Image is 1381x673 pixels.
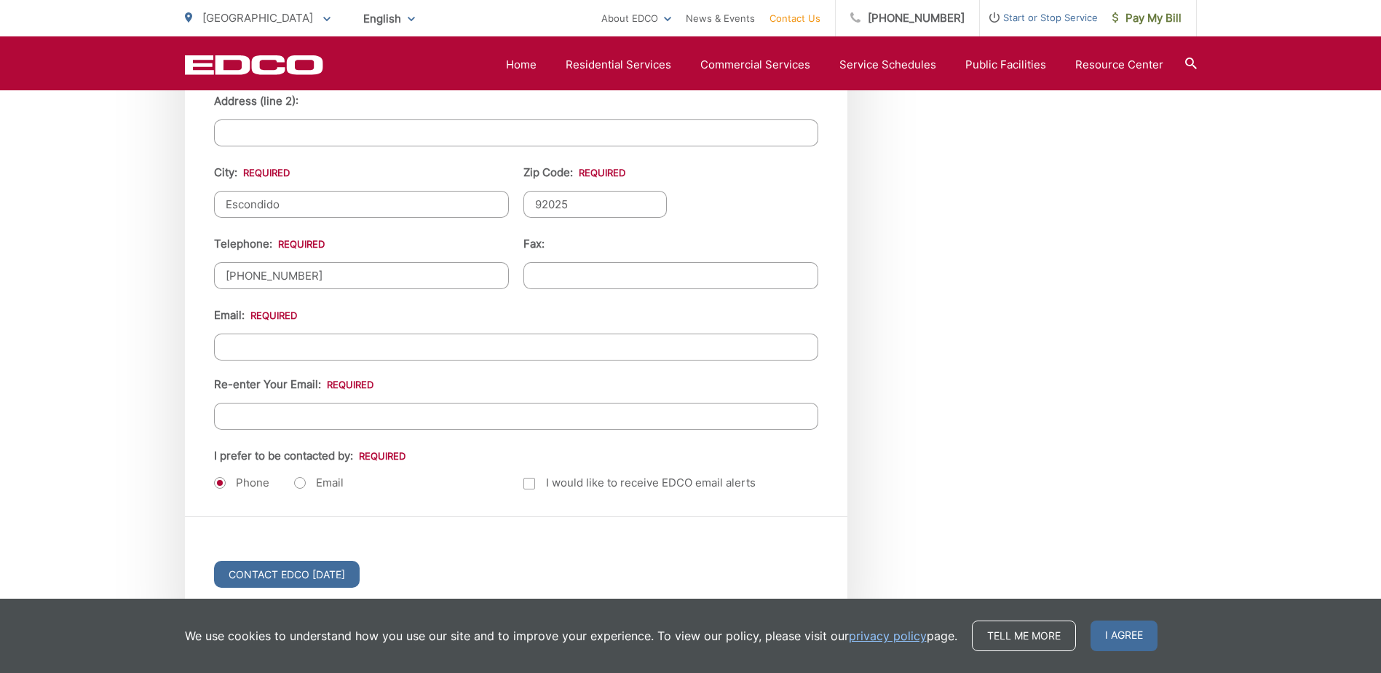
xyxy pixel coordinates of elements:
[523,237,545,251] label: Fax:
[972,621,1076,651] a: Tell me more
[214,309,297,322] label: Email:
[214,561,360,588] input: Contact EDCO [DATE]
[686,9,755,27] a: News & Events
[214,476,269,490] label: Phone
[202,11,313,25] span: [GEOGRAPHIC_DATA]
[294,476,344,490] label: Email
[700,56,810,74] a: Commercial Services
[839,56,936,74] a: Service Schedules
[214,95,298,108] label: Address (line 2):
[185,627,957,645] p: We use cookies to understand how you use our site and to improve your experience. To view our pol...
[506,56,537,74] a: Home
[352,6,426,31] span: English
[185,55,323,75] a: EDCD logo. Return to the homepage.
[214,378,373,391] label: Re-enter Your Email:
[214,166,290,179] label: City:
[1112,9,1182,27] span: Pay My Bill
[849,627,927,645] a: privacy policy
[965,56,1046,74] a: Public Facilities
[1075,56,1163,74] a: Resource Center
[523,474,756,492] label: I would like to receive EDCO email alerts
[769,9,820,27] a: Contact Us
[566,56,671,74] a: Residential Services
[601,9,671,27] a: About EDCO
[1091,621,1158,651] span: I agree
[214,449,405,463] label: I prefer to be contacted by:
[523,166,625,179] label: Zip Code:
[214,237,325,251] label: Telephone:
